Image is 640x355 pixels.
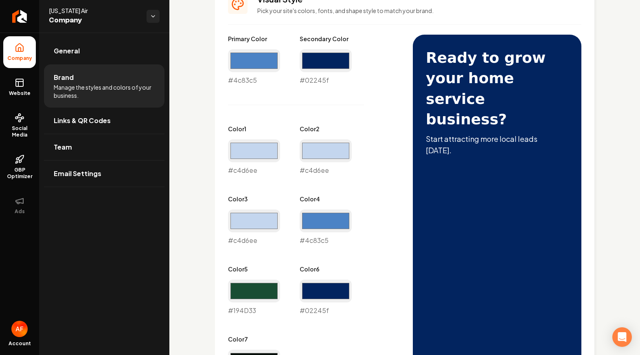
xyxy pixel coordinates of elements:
[54,83,155,99] span: Manage the styles and colors of your business.
[49,7,140,15] span: [US_STATE] Air
[44,161,164,187] a: Email Settings
[54,46,80,56] span: General
[54,73,74,82] span: Brand
[3,106,36,145] a: Social Media
[54,142,72,152] span: Team
[612,327,632,347] div: Open Intercom Messenger
[300,35,352,43] label: Secondary Color
[54,116,111,126] span: Links & QR Codes
[300,125,352,133] label: Color 2
[44,108,164,134] a: Links & QR Codes
[11,208,28,215] span: Ads
[6,90,34,97] span: Website
[3,167,36,180] span: GBP Optimizer
[44,134,164,160] a: Team
[3,190,36,221] button: Ads
[3,125,36,138] span: Social Media
[11,321,28,337] img: Avan Fahimi
[300,139,352,175] div: #c4d6ee
[228,209,280,245] div: #c4d6ee
[228,139,280,175] div: #c4d6ee
[228,195,280,203] label: Color 3
[54,169,101,179] span: Email Settings
[228,335,280,343] label: Color 7
[228,280,280,315] div: #194D33
[4,55,35,62] span: Company
[228,125,280,133] label: Color 1
[228,265,280,273] label: Color 5
[300,265,352,273] label: Color 6
[9,340,31,347] span: Account
[257,7,581,15] p: Pick your site's colors, fonts, and shape style to match your brand.
[44,38,164,64] a: General
[300,209,352,245] div: #4c83c5
[300,195,352,203] label: Color 4
[300,49,352,85] div: #02245f
[12,10,27,23] img: Rebolt Logo
[49,15,140,26] span: Company
[228,49,280,85] div: #4c83c5
[228,35,280,43] label: Primary Color
[300,280,352,315] div: #02245f
[11,321,28,337] button: Open user button
[3,148,36,186] a: GBP Optimizer
[3,71,36,103] a: Website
